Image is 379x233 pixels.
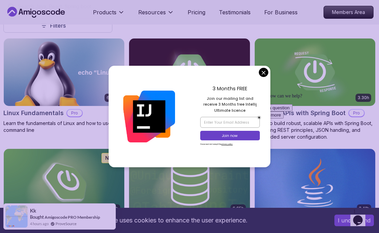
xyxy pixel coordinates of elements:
[138,8,166,16] p: Resources
[4,38,124,106] img: Linux Fundamentals card
[3,3,52,8] span: 👋 Hi! How can we help?
[4,149,124,216] img: Spring Boot for Beginners card
[255,38,375,106] img: Building APIs with Spring Boot card
[3,14,43,21] button: I have a question
[3,120,125,134] p: Learn the fundamentals of Linux and how to use the command line
[129,38,250,106] img: Advanced Spring Boot card
[30,214,44,220] span: Bought
[250,90,372,202] iframe: chat widget
[350,206,372,226] iframe: chat widget
[138,8,174,22] button: Resources
[5,205,28,228] img: provesource social proof notification image
[188,8,205,16] a: Pricing
[56,221,77,227] a: ProveSource
[334,215,374,226] button: Accept cookies
[93,8,116,16] p: Products
[93,8,125,22] button: Products
[105,155,116,161] p: NEW
[3,108,64,118] h2: Linux Fundamentals
[323,6,374,19] a: Members Area
[45,215,100,220] a: Amigoscode PRO Membership
[3,21,34,28] button: Tell me more
[3,38,125,134] a: Linux Fundamentals card6.00hLinux FundamentalsProLearn the fundamentals of Linux and how to use t...
[264,8,298,16] a: For Business
[3,18,112,33] button: Filters
[50,21,66,30] p: Filters
[219,8,251,16] a: Testimonials
[30,208,36,214] span: Kk
[5,213,324,228] div: This website uses cookies to enhance the user experience.
[129,149,250,216] img: Spring Data JPA card
[324,6,373,18] p: Members Area
[254,38,376,140] a: Building APIs with Spring Boot card3.30hBuilding APIs with Spring BootProLearn to build robust, s...
[129,38,250,140] a: Advanced Spring Boot card5.18hAdvanced Spring BootProDive deep into Spring Boot with our advanced...
[67,110,82,117] p: Pro
[30,221,49,227] span: 4 hours ago
[3,3,125,28] div: 👋 Hi! How can we help?I have a questionTell me more
[233,206,244,211] p: 6.65h
[107,95,118,100] p: 6.00h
